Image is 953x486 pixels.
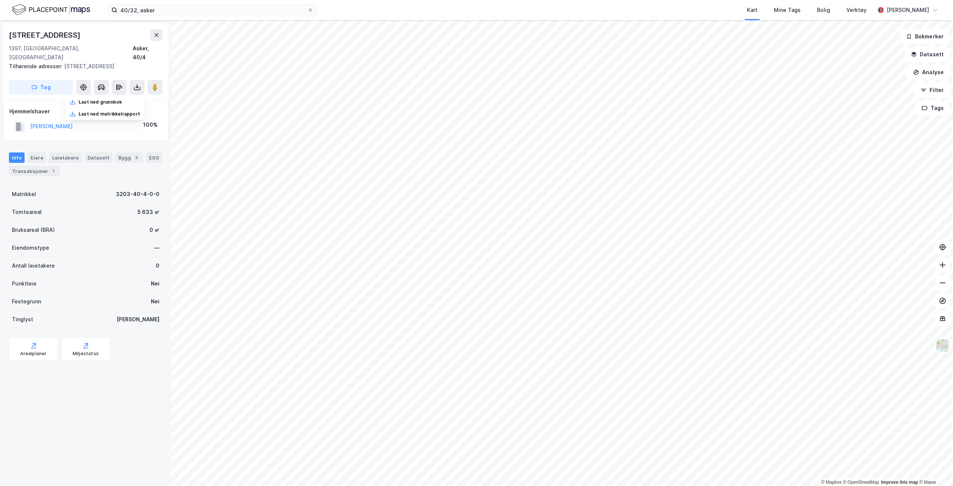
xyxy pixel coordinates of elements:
div: Bolig [817,6,830,15]
div: Transaksjoner [9,166,60,176]
div: Tinglyst [12,315,33,324]
div: Eiendomstype [12,243,49,252]
div: Festegrunn [12,297,41,306]
div: Bygg [115,152,143,163]
div: Datasett [85,152,113,163]
div: [PERSON_NAME] [887,6,929,15]
div: Kart [747,6,757,15]
div: Tomteareal [12,208,42,217]
div: Antall leietakere [12,261,55,270]
div: Matrikkel [12,190,36,199]
div: [STREET_ADDRESS] [9,29,82,41]
div: Mine Tags [774,6,801,15]
div: Leietakere [49,152,82,163]
div: Miljøstatus [73,351,99,357]
img: Z [935,338,950,353]
div: Nei [151,279,159,288]
span: Tilhørende adresser: [9,63,64,69]
div: [PERSON_NAME] [117,315,159,324]
div: Arealplaner [20,351,47,357]
div: 3 [133,154,140,161]
button: Bokmerker [900,29,950,44]
div: 0 [156,261,159,270]
button: Filter [914,83,950,98]
div: Nei [151,297,159,306]
div: Last ned grunnbok [79,99,122,105]
div: 5 633 ㎡ [137,208,159,217]
a: OpenStreetMap [843,480,879,485]
div: — [154,243,159,252]
button: Analyse [907,65,950,80]
a: Improve this map [881,480,918,485]
div: Info [9,152,25,163]
div: Hjemmelshaver [9,107,162,116]
a: Mapbox [821,480,842,485]
div: 1 [50,167,57,175]
div: Verktøy [846,6,867,15]
button: Tags [915,101,950,116]
div: Asker, 40/4 [133,44,162,62]
div: Last ned matrikkelrapport [79,111,140,117]
div: [STREET_ADDRESS] [9,62,156,71]
div: 100% [143,120,158,129]
div: 3203-40-4-0-0 [116,190,159,199]
div: Bruksareal (BRA) [12,225,55,234]
div: Punktleie [12,279,37,288]
input: Søk på adresse, matrikkel, gårdeiere, leietakere eller personer [117,4,307,16]
div: 0 ㎡ [149,225,159,234]
button: Tag [9,80,73,95]
img: logo.f888ab2527a4732fd821a326f86c7f29.svg [12,3,90,16]
div: Kontrollprogram for chat [916,450,953,486]
iframe: Chat Widget [916,450,953,486]
button: Datasett [905,47,950,62]
div: ESG [146,152,162,163]
div: Eiere [28,152,46,163]
div: 1397, [GEOGRAPHIC_DATA], [GEOGRAPHIC_DATA] [9,44,133,62]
